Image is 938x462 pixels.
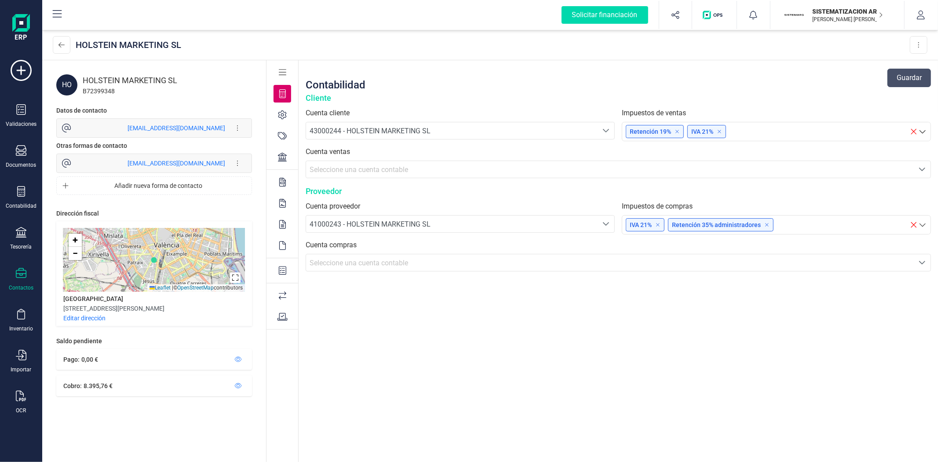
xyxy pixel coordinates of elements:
[306,185,931,198] div: Proveedor
[16,407,26,414] div: OCR
[306,240,931,250] label: Cuenta compras
[69,247,82,260] a: Zoom out
[703,11,726,19] img: Logo de OPS
[310,127,431,135] span: 43000244 - HOLSTEIN MARKETING SL
[672,220,770,229] p: Retención 35% administradores
[9,325,33,332] div: Inventario
[306,78,365,92] div: Contabilidad
[150,285,171,291] a: Leaflet
[63,304,164,313] div: [STREET_ADDRESS][PERSON_NAME]
[83,87,252,95] div: B72399348
[76,39,181,51] div: HOLSTEIN MARKETING SL
[306,147,931,157] label: Cuenta ventas
[11,243,32,250] div: Tesorería
[73,248,78,259] span: −
[785,5,804,25] img: SI
[177,285,214,291] a: OpenStreetMap
[598,122,614,139] div: Seleccione una cuenta
[63,314,106,323] p: Editar dirección
[697,1,731,29] button: Logo de OPS
[172,285,173,291] span: |
[147,284,245,292] div: © contributors
[6,161,36,169] div: Documentos
[622,108,931,118] label: Impuestos de ventas
[56,141,127,150] div: Otras formas de contacto
[551,1,659,29] button: Solicitar financiación
[306,108,615,118] label: Cuenta cliente
[83,74,252,87] div: HOLSTEIN MARKETING SL
[128,159,225,168] div: [EMAIL_ADDRESS][DOMAIN_NAME]
[310,259,408,267] span: Seleccione una cuenta contable
[9,284,33,291] div: Contactos
[781,1,894,29] button: SISISTEMATIZACION ARQUITECTONICA EN REFORMAS SL[PERSON_NAME] [PERSON_NAME]
[151,257,157,263] img: Marker
[562,6,648,24] div: Solicitar financiación
[57,177,252,194] button: Añadir nueva forma de contacto
[914,161,931,178] div: Seleccione una cuenta
[56,337,252,349] div: Saldo pendiente
[56,209,99,218] div: Dirección fiscal
[622,201,931,212] label: Impuestos de compras
[63,356,80,363] span: Pago:
[598,216,614,232] div: Seleccione una cuenta
[310,220,431,228] span: 41000243 - HOLSTEIN MARKETING SL
[6,121,36,128] div: Validaciones
[11,366,32,373] div: Importar
[73,235,78,246] span: +
[306,201,615,212] label: Cuenta proveedor
[128,124,225,132] div: [EMAIL_ADDRESS][DOMAIN_NAME]
[813,16,883,23] p: [PERSON_NAME] [PERSON_NAME]
[84,382,113,389] span: 8.395,76 €
[691,127,722,136] p: IVA 21%
[69,234,82,247] a: Zoom in
[310,165,408,174] span: Seleccione una cuenta contable
[12,14,30,42] img: Logo Finanedi
[306,92,931,104] div: Cliente
[56,74,77,95] div: HO
[56,106,107,115] div: Datos de contacto
[63,294,123,303] div: [GEOGRAPHIC_DATA]
[887,69,931,87] button: Guardar
[813,7,883,16] p: SISTEMATIZACION ARQUITECTONICA EN REFORMAS SL
[914,254,931,271] div: Seleccione una cuenta
[72,181,244,190] span: Añadir nueva forma de contacto
[630,127,680,136] p: Retención 19%
[630,220,661,229] p: IVA 21%
[81,356,98,363] span: 0,00 €
[6,202,36,209] div: Contabilidad
[63,382,82,389] span: Cobro:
